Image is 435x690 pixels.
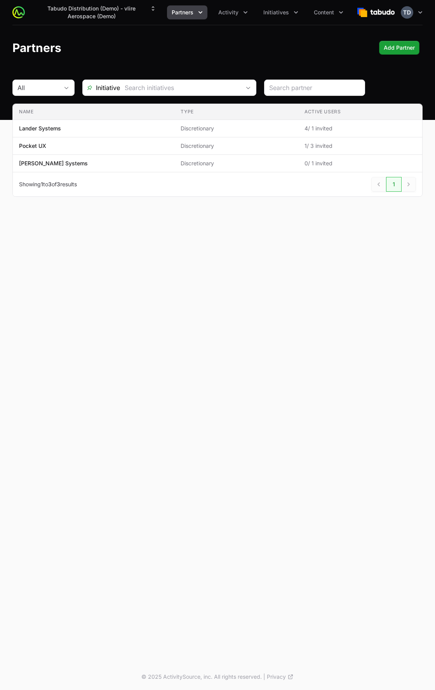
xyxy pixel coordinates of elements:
[240,80,256,95] div: Open
[12,6,25,19] img: ActivitySource
[259,5,303,19] button: Initiatives
[379,41,419,55] button: Add Partner
[401,6,413,19] img: Timothy Demo
[83,83,120,92] span: Initiative
[309,5,348,19] button: Content
[269,83,360,92] input: Search partner
[259,5,303,19] div: Initiatives menu
[181,142,292,150] span: Discretionary
[214,5,252,19] div: Activity menu
[167,5,207,19] div: Partners menu
[172,9,193,16] span: Partners
[19,125,61,132] p: Lander Systems
[181,125,292,132] span: Discretionary
[31,2,161,23] button: Tabudo Distribution (Demo) - vlire Aerospace (Demo)
[386,177,402,192] a: 1
[48,181,52,187] span: 3
[31,2,161,23] div: Supplier switch menu
[298,104,422,120] th: Active Users
[19,180,77,188] p: Showing to of results
[304,159,416,167] span: 0 / 1 invited
[41,181,43,187] span: 1
[304,142,416,150] span: 1 / 3 invited
[263,9,289,16] span: Initiatives
[314,9,334,16] span: Content
[263,673,265,681] span: |
[218,9,238,16] span: Activity
[19,142,46,150] p: Pocket UX
[174,104,298,120] th: Type
[120,80,240,95] input: Search initiatives
[357,5,395,20] img: Tabudo Distribution (Demo)
[25,2,348,23] div: Main navigation
[181,159,292,167] span: Discretionary
[19,159,88,167] p: [PERSON_NAME] Systems
[267,673,294,681] a: Privacy
[214,5,252,19] button: Activity
[379,41,419,55] div: Primary actions
[309,5,348,19] div: Content menu
[17,83,59,92] div: All
[57,181,60,187] span: 3
[141,673,262,681] p: © 2025 ActivitySource, inc. All rights reserved.
[167,5,207,19] button: Partners
[304,125,416,132] span: 4 / 1 invited
[384,43,415,52] span: Add Partner
[13,80,74,95] button: All
[13,104,174,120] th: Name
[12,41,61,55] h1: Partners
